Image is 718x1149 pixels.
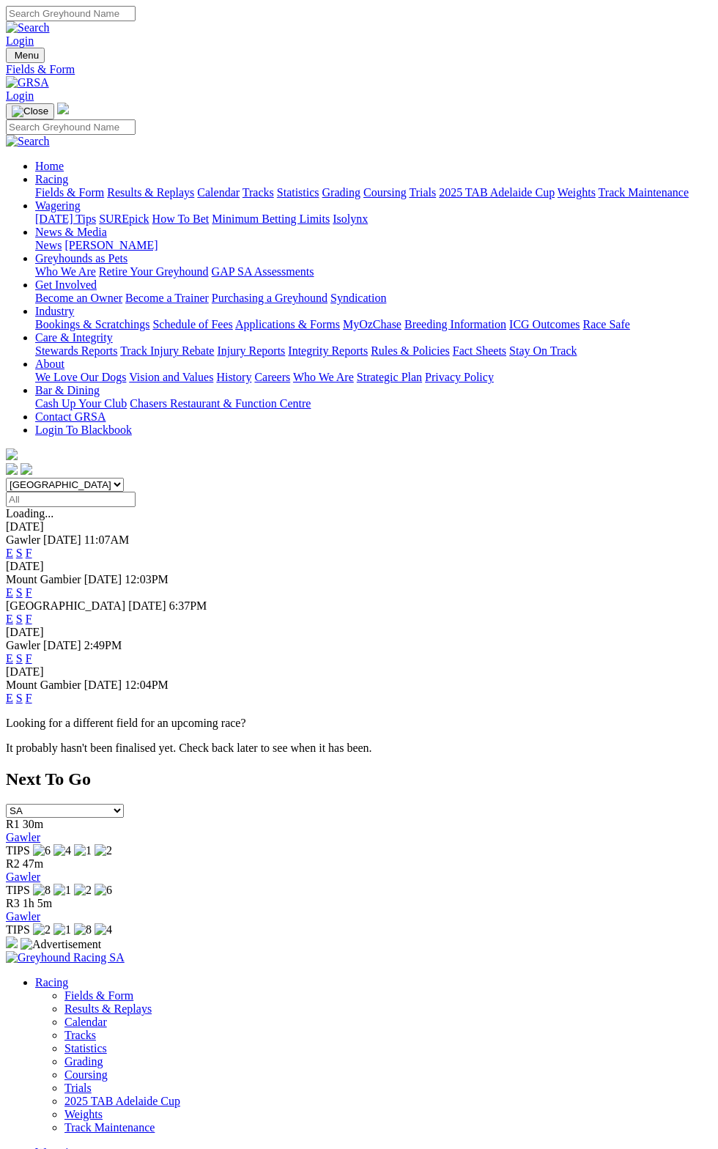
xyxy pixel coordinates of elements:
[99,265,209,278] a: Retire Your Greyhound
[35,318,149,330] a: Bookings & Scratchings
[107,186,194,199] a: Results & Replays
[6,103,54,119] button: Toggle navigation
[35,213,712,226] div: Wagering
[425,371,494,383] a: Privacy Policy
[582,318,629,330] a: Race Safe
[84,533,130,546] span: 11:07AM
[6,679,81,691] span: Mount Gambier
[6,21,50,34] img: Search
[6,857,20,870] span: R2
[84,679,122,691] span: [DATE]
[64,1016,107,1028] a: Calendar
[53,844,71,857] img: 4
[23,818,43,830] span: 30m
[212,265,314,278] a: GAP SA Assessments
[95,923,112,936] img: 4
[6,936,18,948] img: 15187_Greyhounds_GreysPlayCentral_Resize_SA_WebsiteBanner_300x115_2025.jpg
[6,639,40,651] span: Gawler
[197,186,240,199] a: Calendar
[6,76,49,89] img: GRSA
[6,626,712,639] div: [DATE]
[439,186,555,199] a: 2025 TAB Adelaide Cup
[16,692,23,704] a: S
[23,857,43,870] span: 47m
[16,613,23,625] a: S
[15,50,39,61] span: Menu
[35,265,96,278] a: Who We Are
[6,613,13,625] a: E
[6,533,40,546] span: Gawler
[453,344,506,357] a: Fact Sheets
[212,213,330,225] a: Minimum Betting Limits
[35,397,127,410] a: Cash Up Your Club
[558,186,596,199] a: Weights
[6,599,125,612] span: [GEOGRAPHIC_DATA]
[53,923,71,936] img: 1
[35,173,68,185] a: Racing
[277,186,319,199] a: Statistics
[6,520,712,533] div: [DATE]
[243,186,274,199] a: Tracks
[35,160,64,172] a: Home
[64,1121,155,1134] a: Track Maintenance
[6,492,136,507] input: Select date
[84,573,122,585] span: [DATE]
[26,652,32,665] a: F
[35,199,81,212] a: Wagering
[6,135,50,148] img: Search
[6,547,13,559] a: E
[125,292,209,304] a: Become a Trainer
[6,665,712,679] div: [DATE]
[333,213,368,225] a: Isolynx
[21,938,101,951] img: Advertisement
[95,884,112,897] img: 6
[6,34,34,47] a: Login
[74,844,92,857] img: 1
[35,424,132,436] a: Login To Blackbook
[35,265,712,278] div: Greyhounds as Pets
[64,1002,152,1015] a: Results & Replays
[6,844,30,857] span: TIPS
[35,371,126,383] a: We Love Our Dogs
[125,573,169,585] span: 12:03PM
[33,923,51,936] img: 2
[26,613,32,625] a: F
[84,639,122,651] span: 2:49PM
[35,397,712,410] div: Bar & Dining
[35,252,127,265] a: Greyhounds as Pets
[6,692,13,704] a: E
[26,586,32,599] a: F
[128,599,166,612] span: [DATE]
[6,6,136,21] input: Search
[43,533,81,546] span: [DATE]
[6,910,40,923] a: Gawler
[64,1068,108,1081] a: Coursing
[357,371,422,383] a: Strategic Plan
[293,371,354,383] a: Who We Are
[130,397,311,410] a: Chasers Restaurant & Function Centre
[152,213,210,225] a: How To Bet
[6,871,40,883] a: Gawler
[6,89,34,102] a: Login
[6,818,20,830] span: R1
[99,213,149,225] a: SUREpick
[35,410,106,423] a: Contact GRSA
[288,344,368,357] a: Integrity Reports
[6,923,30,936] span: TIPS
[57,103,69,114] img: logo-grsa-white.png
[217,344,285,357] a: Injury Reports
[64,239,158,251] a: [PERSON_NAME]
[235,318,340,330] a: Applications & Forms
[363,186,407,199] a: Coursing
[35,239,712,252] div: News & Media
[33,844,51,857] img: 6
[21,463,32,475] img: twitter.svg
[322,186,360,199] a: Grading
[404,318,506,330] a: Breeding Information
[64,1095,180,1107] a: 2025 TAB Adelaide Cup
[254,371,290,383] a: Careers
[35,213,96,225] a: [DATE] Tips
[6,769,712,789] h2: Next To Go
[33,884,51,897] img: 8
[6,717,712,730] p: Looking for a different field for an upcoming race?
